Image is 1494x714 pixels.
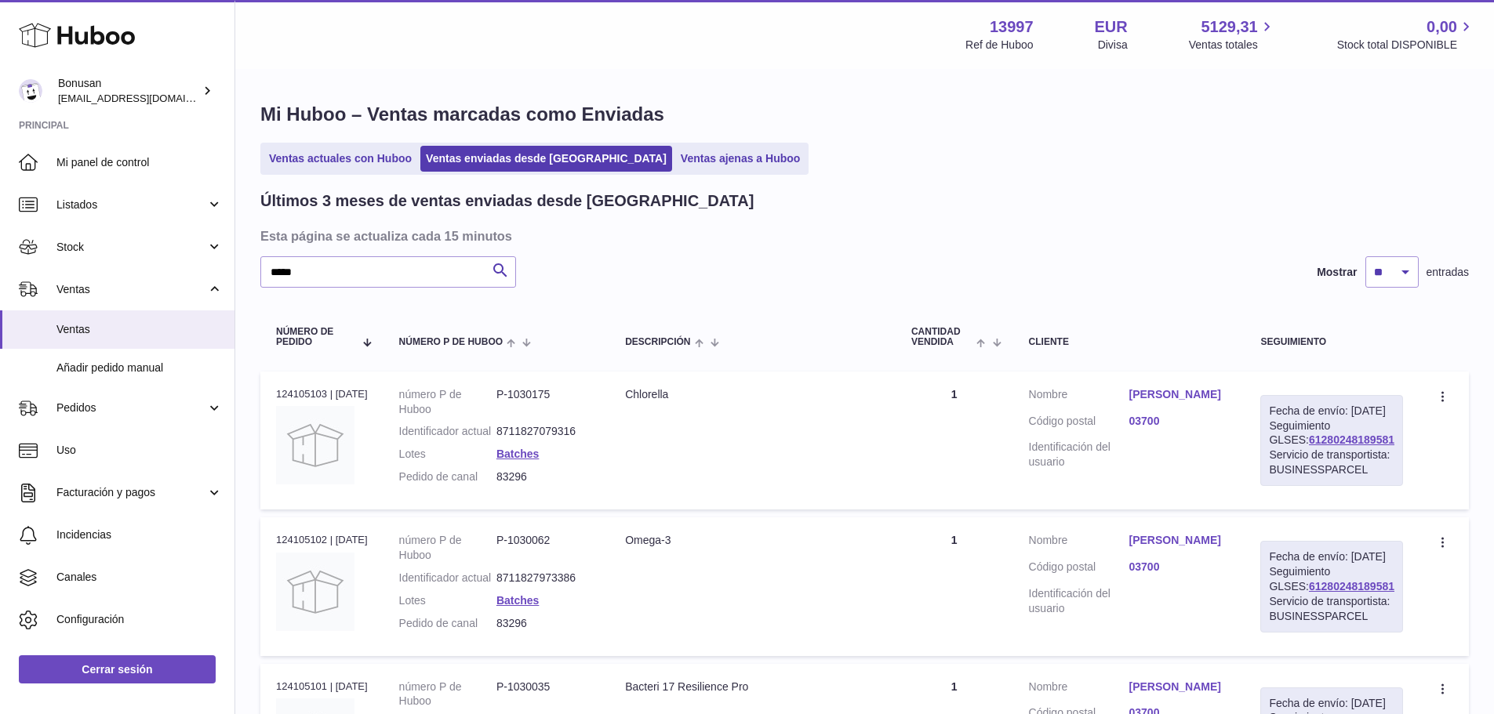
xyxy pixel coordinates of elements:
a: Ventas enviadas desde [GEOGRAPHIC_DATA] [420,146,672,172]
dd: P-1030175 [496,387,594,417]
span: Añadir pedido manual [56,361,223,375]
span: Incidencias [56,527,223,542]
dt: Nombre [1029,533,1129,552]
span: 5129,31 [1201,16,1257,38]
div: Fecha de envío: [DATE] [1269,549,1394,564]
span: Pedidos [56,400,206,415]
dt: Lotes [399,593,496,608]
h1: Mi Huboo – Ventas marcadas como Enviadas [260,102,1469,127]
dt: Identificador actual [399,424,496,439]
span: 0,00 [1427,16,1457,38]
span: Facturación y pagos [56,485,206,500]
a: Batches [496,594,539,607]
a: [PERSON_NAME] [1129,533,1229,548]
dt: Nombre [1029,387,1129,406]
div: Bonusan [58,76,199,106]
dd: 8711827079316 [496,424,594,439]
dt: número P de Huboo [399,387,496,417]
div: Ref de Huboo [965,38,1033,53]
h2: Últimos 3 meses de ventas enviadas desde [GEOGRAPHIC_DATA] [260,190,754,212]
span: Configuración [56,612,223,627]
span: Canales [56,570,223,585]
a: 61280248189581 [1309,580,1394,593]
dt: Código postal [1029,414,1129,433]
dt: Código postal [1029,560,1129,578]
span: número P de Huboo [399,337,503,347]
a: Batches [496,448,539,460]
a: 61280248189581 [1309,433,1394,446]
dt: Nombre [1029,680,1129,698]
span: Ventas [56,282,206,297]
a: Ventas actuales con Huboo [264,146,417,172]
div: Seguimiento GLSES: [1260,395,1403,486]
span: Stock total DISPONIBLE [1337,38,1475,53]
dt: Identificador actual [399,571,496,585]
span: Listados [56,198,206,212]
span: Número de pedido [276,327,354,347]
a: [PERSON_NAME] [1129,680,1229,694]
td: 1 [896,371,1013,509]
div: Cliente [1029,337,1230,347]
dt: número P de Huboo [399,533,496,563]
strong: 13997 [990,16,1034,38]
span: Stock [56,240,206,255]
div: Bacteri 17 Resilience Pro [625,680,880,694]
dd: 83296 [496,469,594,484]
span: Mi panel de control [56,155,223,170]
dd: P-1030035 [496,680,594,709]
a: 5129,31 Ventas totales [1189,16,1276,53]
div: Seguimiento [1260,337,1403,347]
dt: Pedido de canal [399,616,496,631]
dt: Identificación del usuario [1029,440,1129,469]
dt: Pedido de canal [399,469,496,484]
dd: 8711827973386 [496,571,594,585]
span: entradas [1427,265,1469,280]
a: 03700 [1129,560,1229,574]
span: Uso [56,443,223,458]
img: info@bonusan.es [19,79,42,103]
div: Divisa [1098,38,1128,53]
a: 0,00 Stock total DISPONIBLE [1337,16,1475,53]
a: 03700 [1129,414,1229,429]
td: 1 [896,517,1013,655]
span: Cantidad vendida [911,327,972,347]
div: Fecha de envío: [DATE] [1269,696,1394,711]
div: Fecha de envío: [DATE] [1269,404,1394,419]
a: [PERSON_NAME] [1129,387,1229,402]
span: Descripción [625,337,690,347]
span: Ventas totales [1189,38,1276,53]
dd: P-1030062 [496,533,594,563]
div: 124105103 | [DATE] [276,387,368,401]
strong: EUR [1095,16,1128,38]
dd: 83296 [496,616,594,631]
div: Servicio de transportista: BUSINESSPARCEL [1269,448,1394,477]
label: Mostrar [1317,265,1357,280]
div: Omega-3 [625,533,880,548]
span: Ventas [56,322,223,337]
dt: Lotes [399,447,496,462]
div: Chlorella [625,387,880,402]
div: Seguimiento GLSES: [1260,541,1403,632]
dt: número P de Huboo [399,680,496,709]
div: Servicio de transportista: BUSINESSPARCEL [1269,594,1394,624]
div: 124105102 | [DATE] [276,533,368,547]
h3: Esta página se actualiza cada 15 minutos [260,227,1465,245]
a: Cerrar sesión [19,655,216,683]
span: [EMAIL_ADDRESS][DOMAIN_NAME] [58,92,231,104]
dt: Identificación del usuario [1029,586,1129,616]
div: 124105101 | [DATE] [276,680,368,694]
img: no-photo.jpg [276,406,354,484]
img: no-photo.jpg [276,553,354,631]
a: Ventas ajenas a Huboo [675,146,806,172]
